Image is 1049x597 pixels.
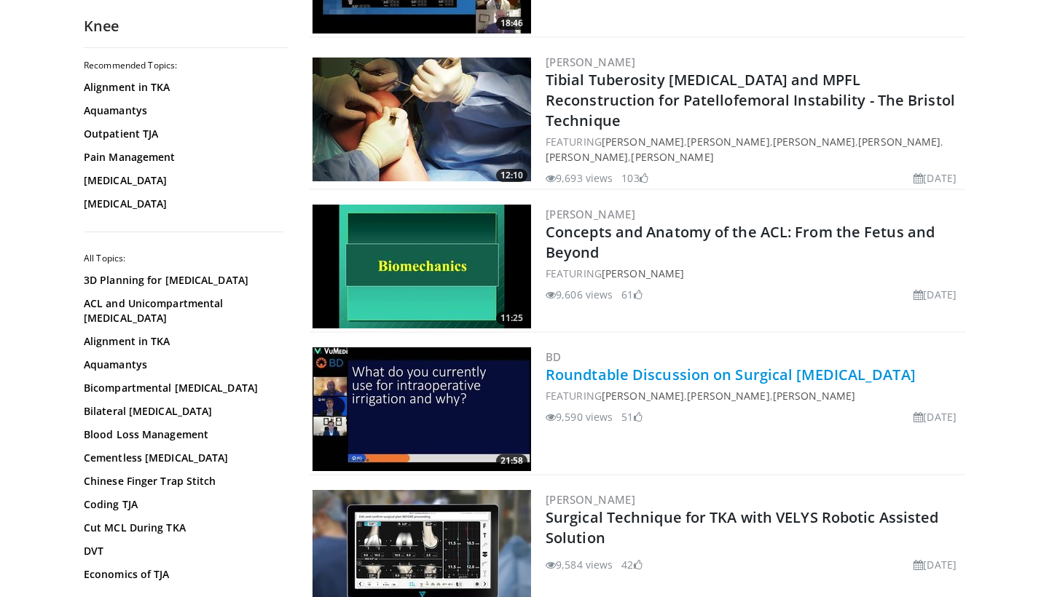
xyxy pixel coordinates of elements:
[546,349,562,364] a: BD
[84,80,280,95] a: Alignment in TKA
[914,287,956,302] li: [DATE]
[687,389,769,403] a: [PERSON_NAME]
[313,205,531,328] img: 863d09e1-074f-497d-96eb-178b66ca1661.300x170_q85_crop-smart_upscale.jpg
[313,347,531,471] a: 21:58
[546,287,613,302] li: 9,606 views
[84,567,280,582] a: Economics of TJA
[313,347,531,471] img: 63b980ac-32f1-48d0-8c7b-91567b14b7c6.300x170_q85_crop-smart_upscale.jpg
[496,454,527,467] span: 21:58
[914,557,956,572] li: [DATE]
[602,135,684,149] a: [PERSON_NAME]
[546,134,962,165] div: FEATURING , , , , ,
[313,58,531,181] img: cab769df-a0f6-4752-92da-42e92bb4de9a.300x170_q85_crop-smart_upscale.jpg
[84,544,280,558] a: DVT
[621,287,642,302] li: 61
[84,427,280,442] a: Blood Loss Management
[546,507,938,547] a: Surgical Technique for TKA with VELYS Robotic Assisted Solution
[84,334,280,349] a: Alignment in TKA
[546,365,916,384] a: Roundtable Discussion on Surgical [MEDICAL_DATA]
[546,409,613,424] li: 9,590 views
[546,222,935,262] a: Concepts and Anatomy of the ACL: From the Fetus and Beyond
[546,388,962,403] div: FEATURING , ,
[546,266,962,281] div: FEATURING
[313,205,531,328] a: 11:25
[84,273,280,288] a: 3D Planning for [MEDICAL_DATA]
[773,135,855,149] a: [PERSON_NAME]
[84,521,280,535] a: Cut MCL During TKA
[546,492,635,507] a: [PERSON_NAME]
[858,135,940,149] a: [PERSON_NAME]
[496,312,527,325] span: 11:25
[84,296,280,325] a: ACL and Unicompartmental [MEDICAL_DATA]
[621,557,642,572] li: 42
[621,170,648,186] li: 103
[84,173,280,188] a: [MEDICAL_DATA]
[496,169,527,182] span: 12:10
[546,557,613,572] li: 9,584 views
[687,135,769,149] a: [PERSON_NAME]
[84,497,280,512] a: Coding TJA
[84,197,280,211] a: [MEDICAL_DATA]
[773,389,855,403] a: [PERSON_NAME]
[84,127,280,141] a: Outpatient TJA
[84,404,280,419] a: Bilateral [MEDICAL_DATA]
[84,103,280,118] a: Aquamantys
[546,207,635,221] a: [PERSON_NAME]
[84,357,280,372] a: Aquamantys
[84,60,284,71] h2: Recommended Topics:
[602,266,684,280] a: [PERSON_NAME]
[914,409,956,424] li: [DATE]
[84,17,288,36] h2: Knee
[84,451,280,465] a: Cementless [MEDICAL_DATA]
[313,58,531,181] a: 12:10
[496,17,527,30] span: 18:46
[546,70,955,130] a: Tibial Tuberosity [MEDICAL_DATA] and MPFL Reconstruction for Patellofemoral Instability - The Bri...
[546,150,628,164] a: [PERSON_NAME]
[84,381,280,395] a: Bicompartmental [MEDICAL_DATA]
[84,474,280,489] a: Chinese Finger Trap Stitch
[631,150,713,164] a: [PERSON_NAME]
[546,170,613,186] li: 9,693 views
[546,55,635,69] a: [PERSON_NAME]
[621,409,642,424] li: 51
[914,170,956,186] li: [DATE]
[84,253,284,264] h2: All Topics:
[602,389,684,403] a: [PERSON_NAME]
[84,150,280,165] a: Pain Management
